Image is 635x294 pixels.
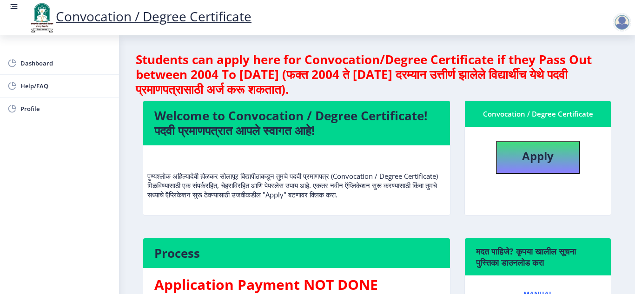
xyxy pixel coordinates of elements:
[476,246,600,268] h6: मदत पाहिजे? कृपया खालील सूचना पुस्तिका डाउनलोड करा
[154,246,439,261] h4: Process
[28,2,56,33] img: logo
[476,108,600,119] div: Convocation / Degree Certificate
[20,80,112,91] span: Help/FAQ
[522,148,554,163] b: Apply
[496,141,580,174] button: Apply
[20,58,112,69] span: Dashboard
[20,103,112,114] span: Profile
[28,7,251,25] a: Convocation / Degree Certificate
[154,275,439,294] h3: Application Payment NOT DONE
[154,108,439,138] h4: Welcome to Convocation / Degree Certificate! पदवी प्रमाणपत्रात आपले स्वागत आहे!
[147,153,446,199] p: पुण्यश्लोक अहिल्यादेवी होळकर सोलापूर विद्यापीठाकडून तुमचे पदवी प्रमाणपत्र (Convocation / Degree C...
[136,52,618,97] h4: Students can apply here for Convocation/Degree Certificate if they Pass Out between 2004 To [DATE...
